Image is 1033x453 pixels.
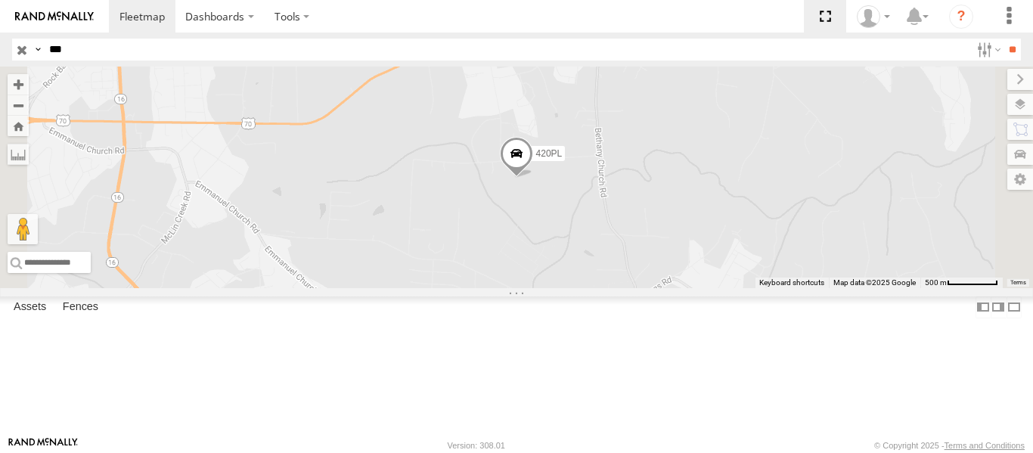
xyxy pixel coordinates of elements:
a: Terms (opens in new tab) [1010,280,1026,286]
label: Hide Summary Table [1007,296,1022,318]
span: 500 m [925,278,947,287]
label: Search Query [32,39,44,61]
label: Map Settings [1007,169,1033,190]
label: Assets [6,296,54,318]
label: Dock Summary Table to the Left [976,296,991,318]
label: Dock Summary Table to the Right [991,296,1006,318]
div: Zack Abernathy [852,5,895,28]
button: Zoom in [8,74,29,95]
button: Map Scale: 500 m per 64 pixels [920,278,1003,288]
label: Search Filter Options [971,39,1004,61]
label: Fences [55,296,106,318]
span: 420PL [536,148,563,159]
div: © Copyright 2025 - [874,441,1025,450]
a: Terms and Conditions [945,441,1025,450]
button: Keyboard shortcuts [759,278,824,288]
button: Zoom out [8,95,29,116]
span: Map data ©2025 Google [833,278,916,287]
button: Drag Pegman onto the map to open Street View [8,214,38,244]
div: Version: 308.01 [448,441,505,450]
a: Visit our Website [8,438,78,453]
button: Zoom Home [8,116,29,136]
i: ? [949,5,973,29]
img: rand-logo.svg [15,11,94,22]
label: Measure [8,144,29,165]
